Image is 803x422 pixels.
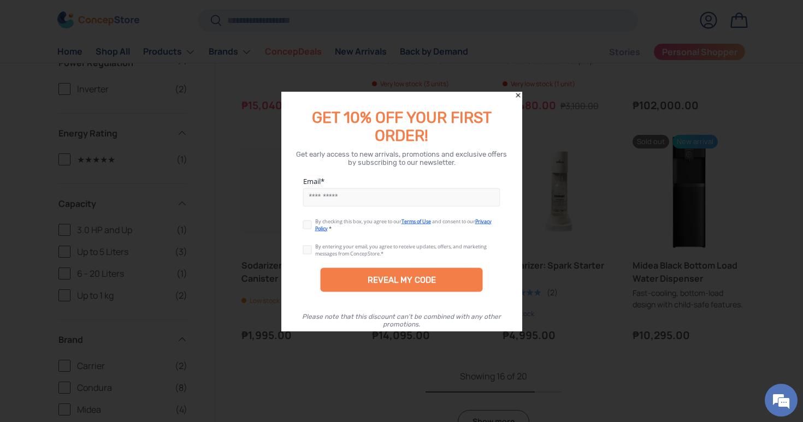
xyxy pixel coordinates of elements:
[315,217,401,224] span: By checking this box, you agree to our
[292,312,511,328] div: Please note that this discount can’t be combined with any other promotions.
[63,138,151,248] span: We're online!
[315,217,492,231] a: Privacy Policy
[315,242,487,257] div: By entering your email, you agree to receive updates, offers, and marketing messages from ConcepS...
[5,298,208,336] textarea: Type your message and hit 'Enter'
[515,91,522,99] div: Close
[57,61,184,75] div: Chat with us now
[432,217,475,224] span: and consent to our
[294,150,509,166] div: Get early access to new arrivals, promotions and exclusive offers by subscribing to our newsletter.
[368,275,436,284] div: REVEAL MY CODE
[303,176,500,186] label: Email
[401,217,431,224] a: Terms of Use
[321,268,483,292] div: REVEAL MY CODE
[312,108,492,144] span: GET 10% OFF YOUR FIRST ORDER!
[179,5,205,32] div: Minimize live chat window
